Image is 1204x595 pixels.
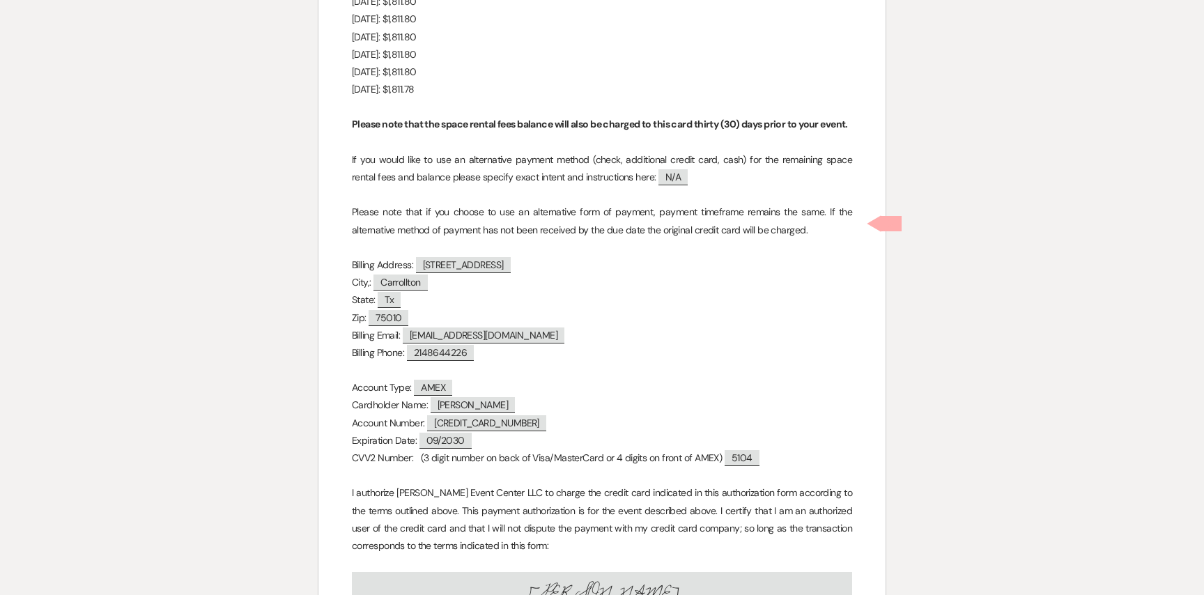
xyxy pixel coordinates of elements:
[378,292,401,308] span: Tx
[352,432,852,449] p: Expiration Date:
[352,118,848,130] strong: Please note that the space rental fees balance will also be charged to this card thirty (30) days...
[352,10,852,28] p: [DATE]: $1,811.80
[369,310,408,326] span: 75010
[725,450,759,466] span: 5104
[352,309,852,327] p: Zip:
[352,203,852,238] p: Please note that if you choose to use an alternative form of payment, payment timeframe remains t...
[403,327,564,343] span: [EMAIL_ADDRESS][DOMAIN_NAME]
[352,291,852,309] p: State:
[352,327,852,344] p: Billing Email:
[419,433,472,449] span: 09/2030
[414,380,452,396] span: AMEX
[416,257,511,273] span: [STREET_ADDRESS]
[352,29,852,46] p: [DATE]: $1,811.80
[352,46,852,63] p: [DATE]: $1,811.80
[352,81,852,98] p: [DATE]: $1,811.78
[352,396,852,414] p: Cardholder Name:
[352,256,852,274] p: Billing Address:
[407,345,474,361] span: 2148644226
[373,275,427,291] span: Carrollton
[352,344,852,362] p: Billing Phone:
[352,63,852,81] p: [DATE]: $1,811.80
[352,379,852,396] p: Account Type:
[427,415,546,431] span: [CREDIT_CARD_NUMBER]
[352,484,852,555] p: I authorize [PERSON_NAME] Event Center LLC to charge the credit card indicated in this authorizat...
[352,151,852,186] p: If you would like to use an alternative payment method (check, additional credit card, cash) for ...
[658,169,688,185] span: N/A
[352,274,852,291] p: City,:
[431,397,516,413] span: [PERSON_NAME]
[352,415,852,432] p: Account Number:
[352,449,852,467] p: CVV2 Number: (3 digit number on back of Visa/MasterCard or 4 digits on front of AMEX)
